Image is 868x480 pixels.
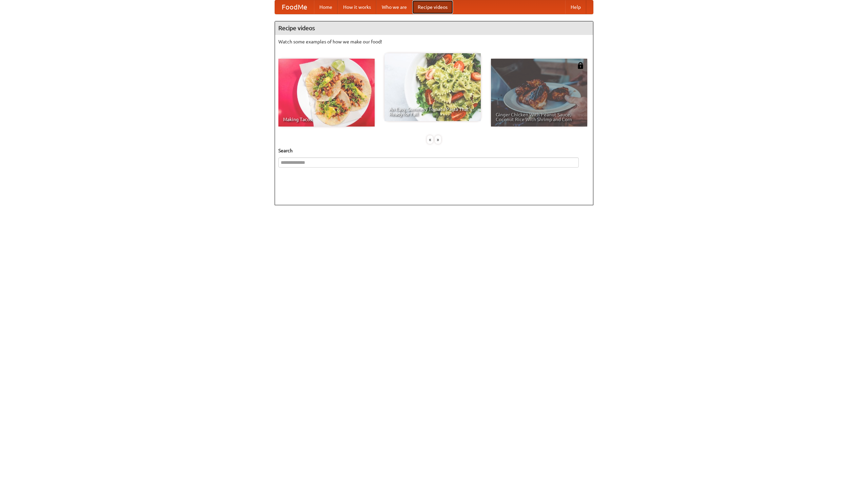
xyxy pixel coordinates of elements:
a: Help [565,0,586,14]
div: « [427,135,433,144]
a: An Easy, Summery Tomato Pasta That's Ready for Fall [384,53,481,121]
a: Making Tacos [278,59,375,127]
img: 483408.png [577,62,584,69]
h4: Recipe videos [275,21,593,35]
a: Home [314,0,338,14]
a: Recipe videos [412,0,453,14]
a: FoodMe [275,0,314,14]
span: Making Tacos [283,117,370,122]
span: An Easy, Summery Tomato Pasta That's Ready for Fall [389,107,476,116]
div: » [435,135,441,144]
h5: Search [278,147,590,154]
a: Who we are [376,0,412,14]
p: Watch some examples of how we make our food! [278,38,590,45]
a: How it works [338,0,376,14]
